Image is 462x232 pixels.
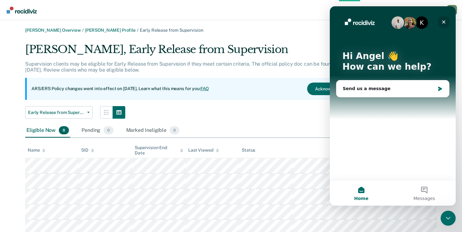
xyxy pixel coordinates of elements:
[25,43,372,61] div: [PERSON_NAME], Early Release from Supervision
[200,86,209,91] a: FAQ
[447,5,457,15] div: A M
[25,61,364,73] p: Supervision clients may be eligible for Early Release from Supervision if they meet certain crite...
[81,148,94,153] div: SID
[447,5,457,15] button: Profile dropdown button
[188,148,219,153] div: Last Viewed
[85,28,136,33] a: [PERSON_NAME] Profile
[28,110,85,115] span: Early Release from Supervision
[25,106,93,119] button: Early Release from Supervision
[81,28,85,33] span: /
[80,124,115,138] div: Pending0
[59,126,69,134] span: 8
[104,126,113,134] span: 0
[307,83,367,95] button: Acknowledge & Close
[441,211,456,226] iframe: Intercom live chat
[25,124,70,138] div: Eligible Now8
[140,28,203,33] span: Early Release from Supervision
[242,148,255,153] div: Status
[28,148,45,153] div: Name
[330,6,456,206] iframe: Intercom live chat
[25,28,81,33] a: [PERSON_NAME] Overview
[31,86,209,92] p: ARS/ERS Policy changes went into effect on [DATE]. Learn what this means for you:
[135,145,183,156] div: Supervision End Date
[170,126,179,134] span: 0
[125,124,181,138] div: Marked Ineligible0
[7,7,37,13] img: Recidiviz
[136,28,140,33] span: /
